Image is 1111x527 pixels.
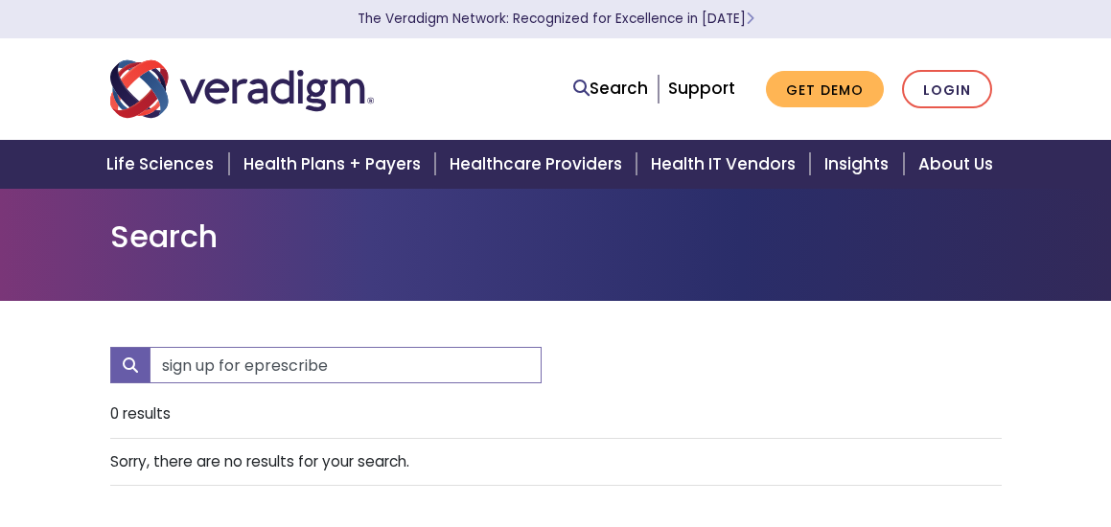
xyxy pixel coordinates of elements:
li: 0 results [110,391,1002,438]
li: Sorry, there are no results for your search. [110,439,1002,486]
a: The Veradigm Network: Recognized for Excellence in [DATE]Learn More [358,10,754,28]
a: Health Plans + Payers [232,140,438,189]
a: Insights [813,140,906,189]
span: Learn More [746,10,754,28]
a: Healthcare Providers [438,140,639,189]
img: Veradigm logo [110,57,374,121]
a: Get Demo [766,71,884,108]
input: Search [150,347,542,383]
a: Health IT Vendors [639,140,813,189]
h1: Search [110,218,1002,255]
a: Login [902,70,992,109]
a: Search [573,76,648,102]
a: Life Sciences [95,140,231,189]
a: Support [668,77,735,100]
a: About Us [907,140,1016,189]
